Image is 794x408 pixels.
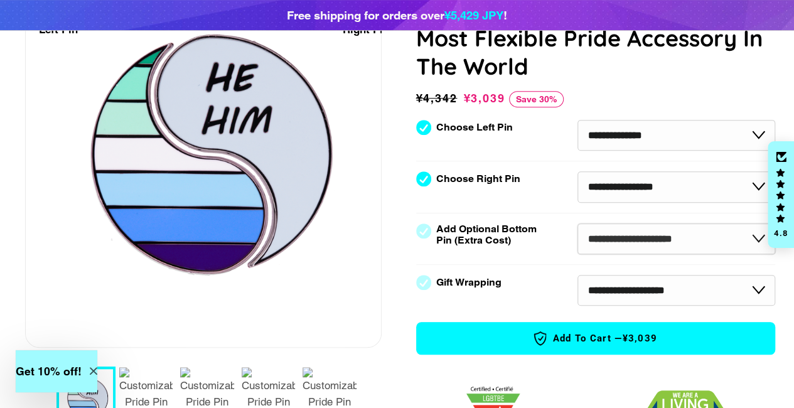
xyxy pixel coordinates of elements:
[773,229,788,237] div: 4.8
[436,277,502,288] label: Gift Wrapping
[463,92,505,105] span: ¥3,039
[509,91,564,107] span: Save 30%
[287,6,507,24] div: Free shipping for orders over !
[622,332,657,345] span: ¥3,039
[436,122,513,133] label: Choose Left Pin
[768,141,794,248] div: Click to open Judge.me floating reviews tab
[436,223,542,246] label: Add Optional Bottom Pin (Extra Cost)
[444,8,503,22] span: ¥5,429 JPY
[436,173,520,185] label: Choose Right Pin
[436,330,756,346] span: Add to Cart —
[416,322,776,355] button: Add to Cart —¥3,039
[416,90,461,107] span: ¥4,342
